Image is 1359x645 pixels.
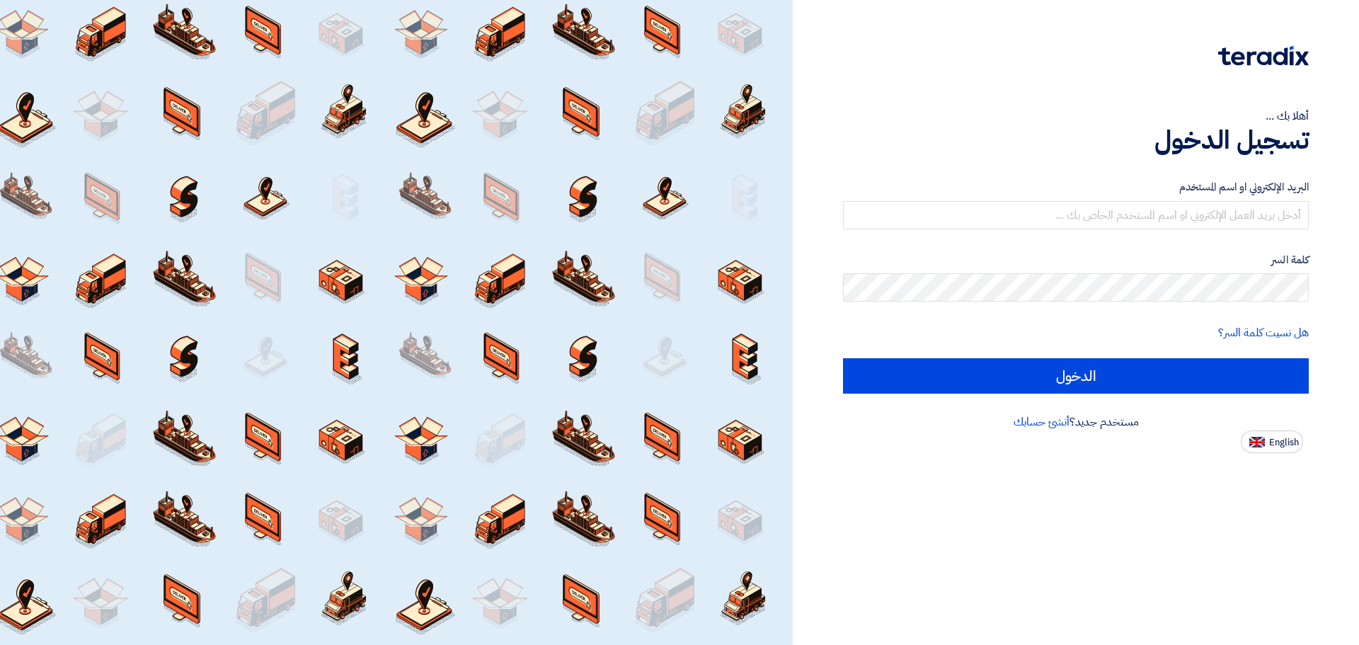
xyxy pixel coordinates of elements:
[1218,324,1309,341] a: هل نسيت كلمة السر؟
[843,358,1309,394] input: الدخول
[1241,430,1303,453] button: English
[843,413,1309,430] div: مستخدم جديد؟
[843,108,1309,125] div: أهلا بك ...
[843,201,1309,229] input: أدخل بريد العمل الإلكتروني او اسم المستخدم الخاص بك ...
[843,179,1309,195] label: البريد الإلكتروني او اسم المستخدم
[843,125,1309,156] h1: تسجيل الدخول
[1249,437,1265,447] img: en-US.png
[843,252,1309,268] label: كلمة السر
[1218,46,1309,66] img: Teradix logo
[1014,413,1070,430] a: أنشئ حسابك
[1269,438,1299,447] span: English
